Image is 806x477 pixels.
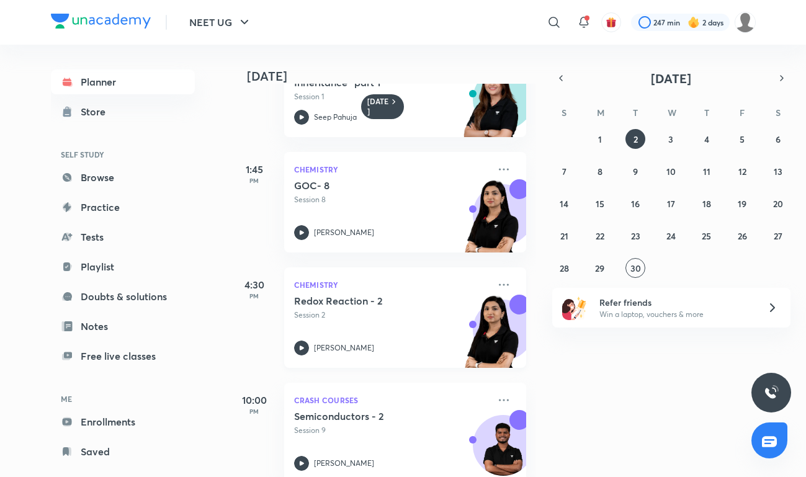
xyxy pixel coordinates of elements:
h6: Refer friends [599,296,752,309]
abbr: Friday [740,107,745,118]
abbr: September 15, 2025 [596,198,604,210]
button: September 7, 2025 [554,161,574,181]
p: Crash Courses [294,393,489,408]
abbr: September 29, 2025 [595,262,604,274]
abbr: September 12, 2025 [738,166,746,177]
a: Enrollments [51,409,195,434]
abbr: September 9, 2025 [633,166,638,177]
h5: 10:00 [230,393,279,408]
abbr: September 1, 2025 [598,133,602,145]
button: September 26, 2025 [732,226,752,246]
p: [PERSON_NAME] [314,458,374,469]
button: avatar [601,12,621,32]
abbr: September 25, 2025 [702,230,711,242]
button: September 9, 2025 [625,161,645,181]
h6: SELF STUDY [51,144,195,165]
a: Store [51,99,195,124]
button: September 13, 2025 [768,161,788,181]
a: Notes [51,314,195,339]
button: September 5, 2025 [732,129,752,149]
abbr: September 7, 2025 [562,166,566,177]
button: September 11, 2025 [697,161,717,181]
a: Doubts & solutions [51,284,195,309]
abbr: Saturday [776,107,781,118]
h5: 1:45 [230,162,279,177]
h5: Semiconductors - 2 [294,410,449,422]
p: PM [230,292,279,300]
button: September 12, 2025 [732,161,752,181]
img: Company Logo [51,14,151,29]
abbr: September 17, 2025 [667,198,675,210]
img: Disha C [735,12,756,33]
p: [PERSON_NAME] [314,342,374,354]
abbr: Monday [597,107,604,118]
img: streak [687,16,700,29]
abbr: Sunday [562,107,566,118]
button: September 23, 2025 [625,226,645,246]
p: PM [230,177,279,184]
p: Session 1 [294,91,489,102]
button: September 3, 2025 [661,129,681,149]
a: Tests [51,225,195,249]
button: September 25, 2025 [697,226,717,246]
button: September 10, 2025 [661,161,681,181]
abbr: September 13, 2025 [774,166,782,177]
abbr: September 6, 2025 [776,133,781,145]
a: Saved [51,439,195,464]
button: September 29, 2025 [590,258,610,278]
button: September 19, 2025 [732,194,752,213]
button: September 8, 2025 [590,161,610,181]
img: referral [562,295,587,320]
button: September 2, 2025 [625,129,645,149]
abbr: September 3, 2025 [668,133,673,145]
h5: GOC- 8 [294,179,449,192]
abbr: September 23, 2025 [631,230,640,242]
img: unacademy [458,179,526,265]
abbr: September 28, 2025 [560,262,569,274]
button: [DATE] [570,69,773,87]
a: Planner [51,69,195,94]
h5: 4:30 [230,277,279,292]
abbr: September 11, 2025 [703,166,710,177]
img: ttu [764,385,779,400]
p: [PERSON_NAME] [314,227,374,238]
abbr: Thursday [704,107,709,118]
button: September 15, 2025 [590,194,610,213]
button: September 1, 2025 [590,129,610,149]
abbr: September 20, 2025 [773,198,783,210]
img: unacademy [458,295,526,380]
button: September 20, 2025 [768,194,788,213]
abbr: September 14, 2025 [560,198,568,210]
button: September 6, 2025 [768,129,788,149]
p: Win a laptop, vouchers & more [599,309,752,320]
p: Session 9 [294,425,489,436]
abbr: September 19, 2025 [738,198,746,210]
abbr: September 24, 2025 [666,230,676,242]
h4: [DATE] [247,69,539,84]
button: September 16, 2025 [625,194,645,213]
h6: ME [51,388,195,409]
img: avatar [606,17,617,28]
p: Chemistry [294,277,489,292]
abbr: September 8, 2025 [598,166,602,177]
a: Practice [51,195,195,220]
a: Playlist [51,254,195,279]
button: September 18, 2025 [697,194,717,213]
abbr: September 21, 2025 [560,230,568,242]
span: [DATE] [651,70,691,87]
button: September 21, 2025 [554,226,574,246]
button: September 4, 2025 [697,129,717,149]
button: September 17, 2025 [661,194,681,213]
abbr: September 2, 2025 [634,133,638,145]
button: NEET UG [182,10,259,35]
abbr: September 5, 2025 [740,133,745,145]
div: Store [81,104,113,119]
img: unacademy [458,64,526,149]
abbr: Tuesday [633,107,638,118]
a: Browse [51,165,195,190]
button: September 22, 2025 [590,226,610,246]
abbr: Wednesday [668,107,676,118]
button: September 27, 2025 [768,226,788,246]
abbr: September 26, 2025 [738,230,747,242]
abbr: September 30, 2025 [630,262,641,274]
